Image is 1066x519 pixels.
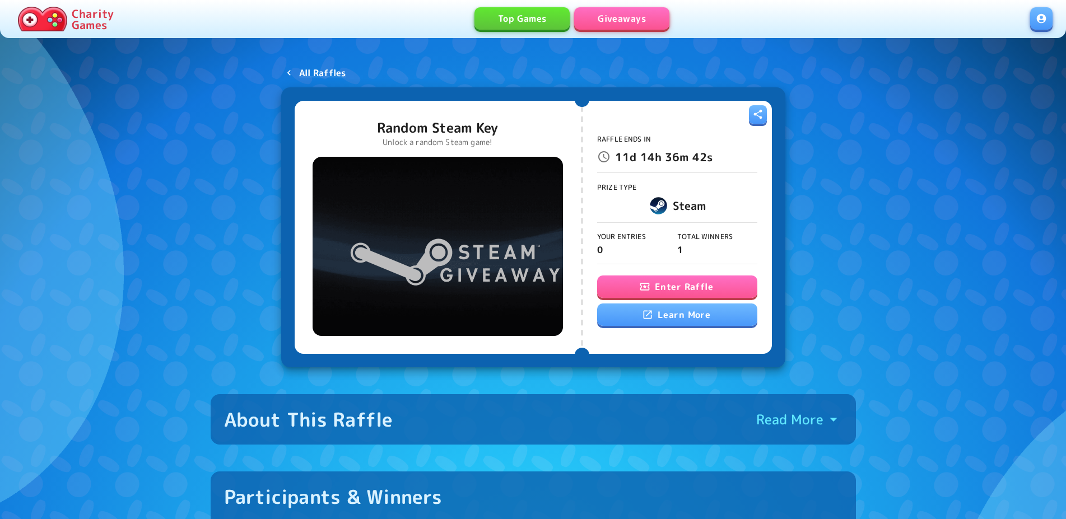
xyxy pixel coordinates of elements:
button: About This RaffleRead More [211,394,856,445]
p: 0 [597,243,677,256]
p: Unlock a random Steam game! [377,137,498,148]
span: Total Winners [677,232,733,241]
a: All Raffles [281,63,351,83]
button: Enter Raffle [597,275,757,298]
a: Charity Games [13,4,118,34]
p: 1 [677,243,757,256]
h6: Steam [673,197,706,214]
img: Random Steam Key [313,157,563,336]
div: About This Raffle [224,408,393,431]
div: Participants & Winners [224,485,443,508]
a: Learn More [597,303,757,326]
p: Charity Games [72,8,114,30]
span: Raffle Ends In [597,134,651,144]
a: Giveaways [574,7,669,30]
span: Your Entries [597,232,646,241]
img: Charity.Games [18,7,67,31]
p: Read More [756,410,823,428]
a: Top Games [474,7,570,30]
p: Random Steam Key [377,119,498,137]
span: Prize Type [597,183,637,192]
p: All Raffles [299,66,346,80]
p: 11d 14h 36m 42s [615,148,713,166]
